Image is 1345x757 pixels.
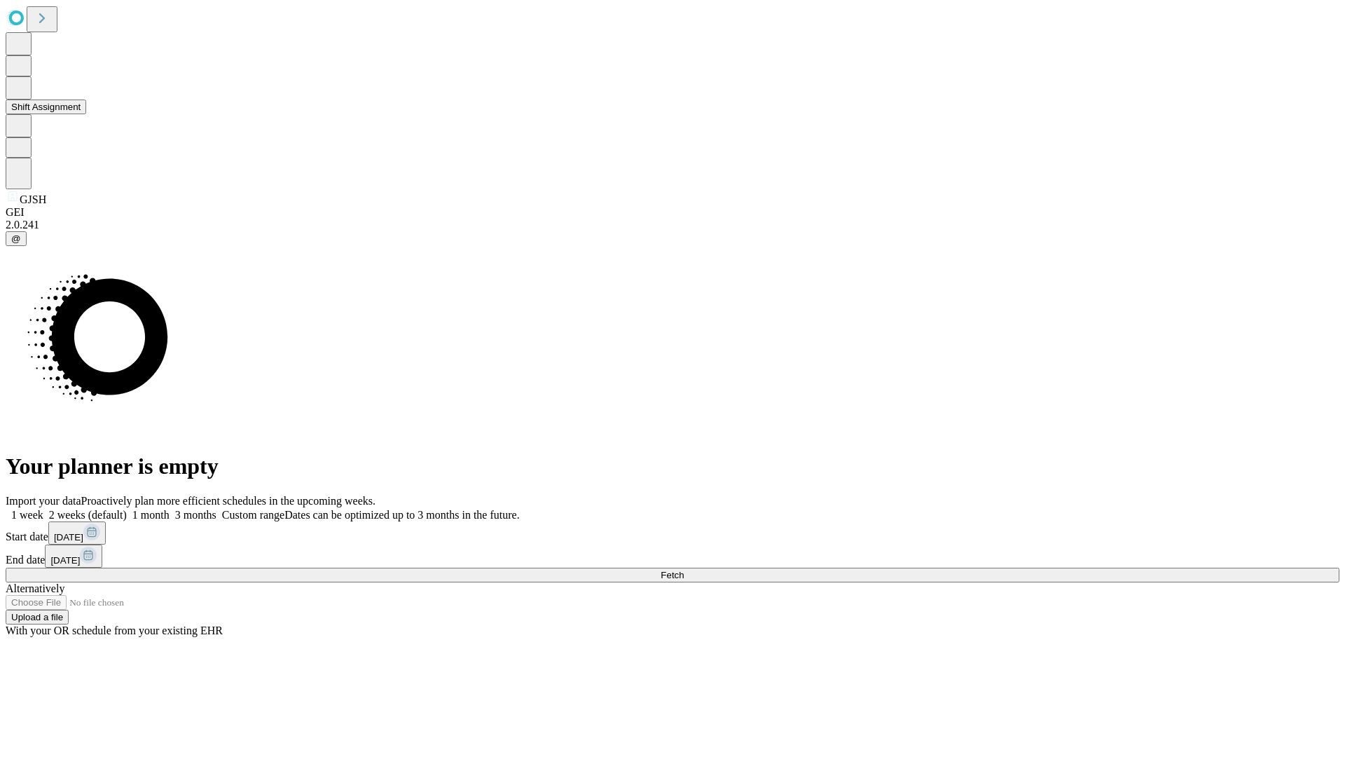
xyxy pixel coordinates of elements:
[11,509,43,521] span: 1 week
[6,521,1339,545] div: Start date
[50,555,80,566] span: [DATE]
[6,453,1339,479] h1: Your planner is empty
[6,219,1339,231] div: 2.0.241
[284,509,519,521] span: Dates can be optimized up to 3 months in the future.
[45,545,102,568] button: [DATE]
[175,509,216,521] span: 3 months
[661,570,684,580] span: Fetch
[6,231,27,246] button: @
[6,625,223,636] span: With your OR schedule from your existing EHR
[48,521,106,545] button: [DATE]
[81,495,375,507] span: Proactively plan more efficient schedules in the upcoming weeks.
[6,100,86,114] button: Shift Assignment
[20,193,46,205] span: GJSH
[6,495,81,507] span: Import your data
[49,509,127,521] span: 2 weeks (default)
[11,233,21,244] span: @
[54,532,83,543] span: [DATE]
[222,509,284,521] span: Custom range
[6,610,69,625] button: Upload a file
[132,509,170,521] span: 1 month
[6,545,1339,568] div: End date
[6,568,1339,582] button: Fetch
[6,582,64,594] span: Alternatively
[6,206,1339,219] div: GEI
